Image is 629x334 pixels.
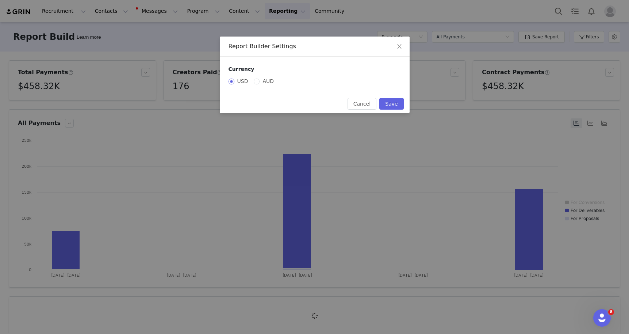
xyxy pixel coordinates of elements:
[396,43,402,49] i: icon: close
[229,65,401,73] h4: Currency
[608,309,614,315] span: 8
[348,98,376,110] button: Cancel
[389,37,410,57] button: Close
[234,78,251,84] span: USD
[379,98,403,110] button: Save
[593,309,611,327] iframe: Intercom live chat
[229,42,401,50] div: Report Builder Settings
[260,78,277,84] span: AUD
